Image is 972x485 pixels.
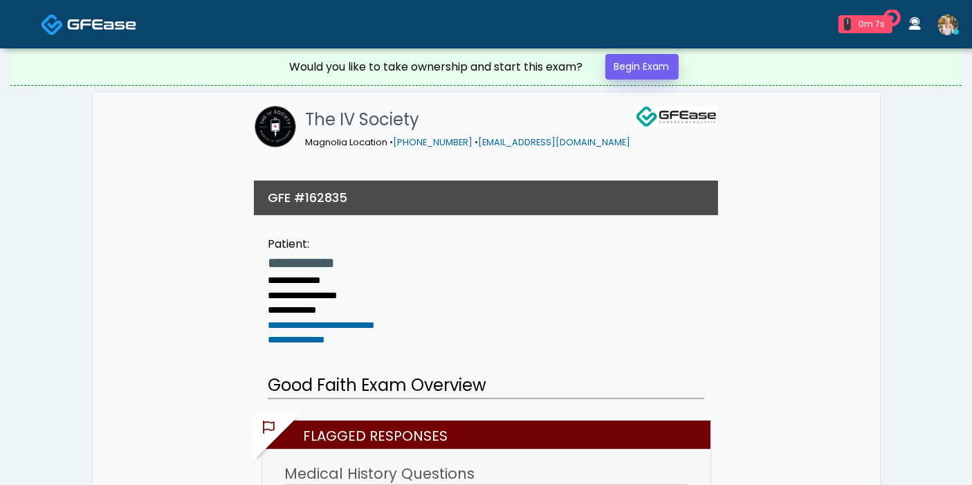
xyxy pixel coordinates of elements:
a: [PHONE_NUMBER] [394,136,473,148]
div: 0m 7s [856,18,887,30]
img: Cameron Ellis [937,15,958,35]
span: • [475,136,479,148]
a: 1 0m 7s [830,10,901,39]
h2: Good Faith Exam Overview [268,373,704,399]
h3: Medical History Questions [284,464,687,485]
div: Patient: [268,236,420,253]
img: Docovia [41,13,64,36]
div: Would you like to take ownership and start this exam? [290,59,583,75]
img: Docovia [67,17,136,31]
a: Begin Exam [605,54,679,80]
h3: GFE #162835 [268,189,347,206]
h2: Flagged Responses [269,421,710,449]
h1: The IV Society [306,106,631,134]
span: • [390,136,394,148]
div: 1 [844,18,851,30]
a: Docovia [41,1,136,46]
small: Magnolia Location [306,136,631,148]
img: GFEase Logo [635,106,718,128]
img: The IV Society [255,106,296,147]
a: [EMAIL_ADDRESS][DOMAIN_NAME] [479,136,631,148]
